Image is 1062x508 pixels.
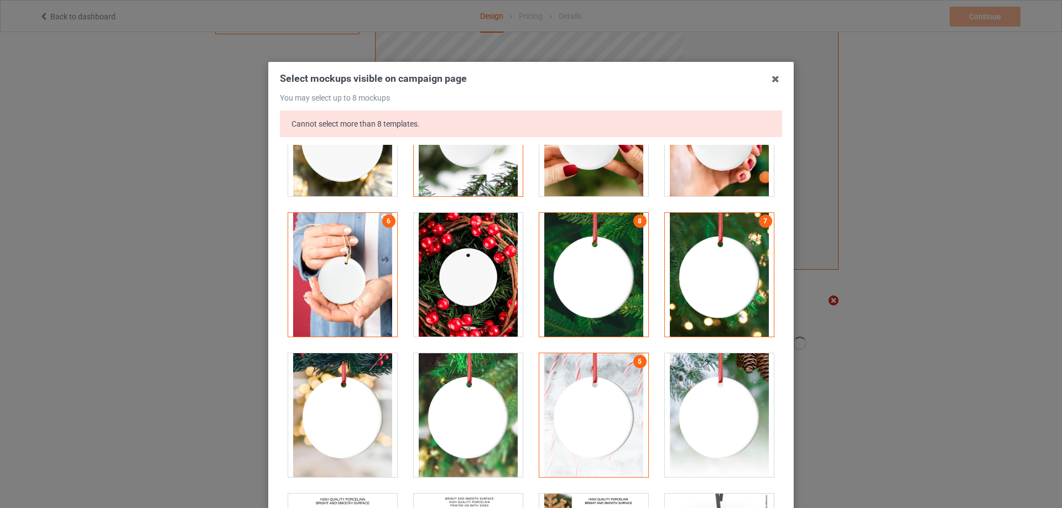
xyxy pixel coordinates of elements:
div: Cannot select more than 8 templates. [280,111,782,137]
span: Select mockups visible on campaign page [280,72,467,84]
a: 7 [759,214,772,228]
span: You may select up to 8 mockups [280,93,390,102]
a: 5 [633,355,647,368]
a: 6 [382,214,395,228]
a: 8 [633,214,647,228]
